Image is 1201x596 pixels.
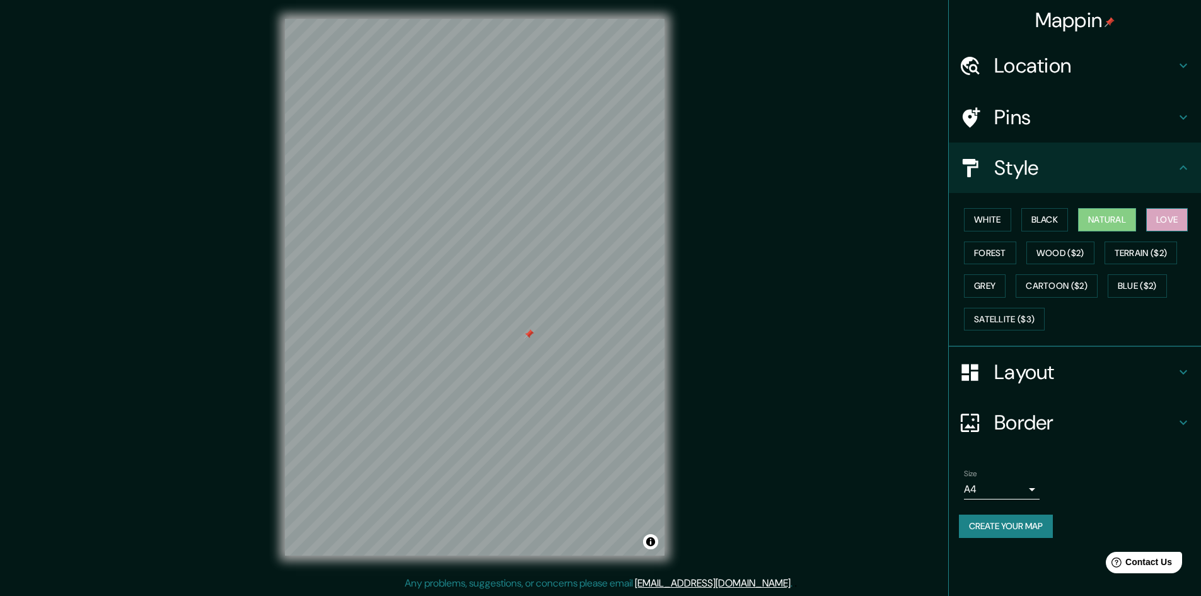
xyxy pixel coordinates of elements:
[964,274,1006,298] button: Grey
[1089,547,1187,582] iframe: Help widget launcher
[1105,242,1178,265] button: Terrain ($2)
[994,155,1176,180] h4: Style
[635,576,791,590] a: [EMAIL_ADDRESS][DOMAIN_NAME]
[964,208,1011,231] button: White
[949,143,1201,193] div: Style
[949,40,1201,91] div: Location
[964,308,1045,331] button: Satellite ($3)
[964,242,1016,265] button: Forest
[949,92,1201,143] div: Pins
[1078,208,1136,231] button: Natural
[285,19,664,556] canvas: Map
[1146,208,1188,231] button: Love
[405,576,792,591] p: Any problems, suggestions, or concerns please email .
[1016,274,1098,298] button: Cartoon ($2)
[1021,208,1069,231] button: Black
[1108,274,1167,298] button: Blue ($2)
[1105,17,1115,27] img: pin-icon.png
[994,410,1176,435] h4: Border
[643,534,658,549] button: Toggle attribution
[994,359,1176,385] h4: Layout
[964,469,977,479] label: Size
[949,397,1201,448] div: Border
[994,53,1176,78] h4: Location
[994,105,1176,130] h4: Pins
[959,515,1053,538] button: Create your map
[964,479,1040,500] div: A4
[1026,242,1094,265] button: Wood ($2)
[1035,8,1115,33] h4: Mappin
[792,576,794,591] div: .
[794,576,797,591] div: .
[949,347,1201,397] div: Layout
